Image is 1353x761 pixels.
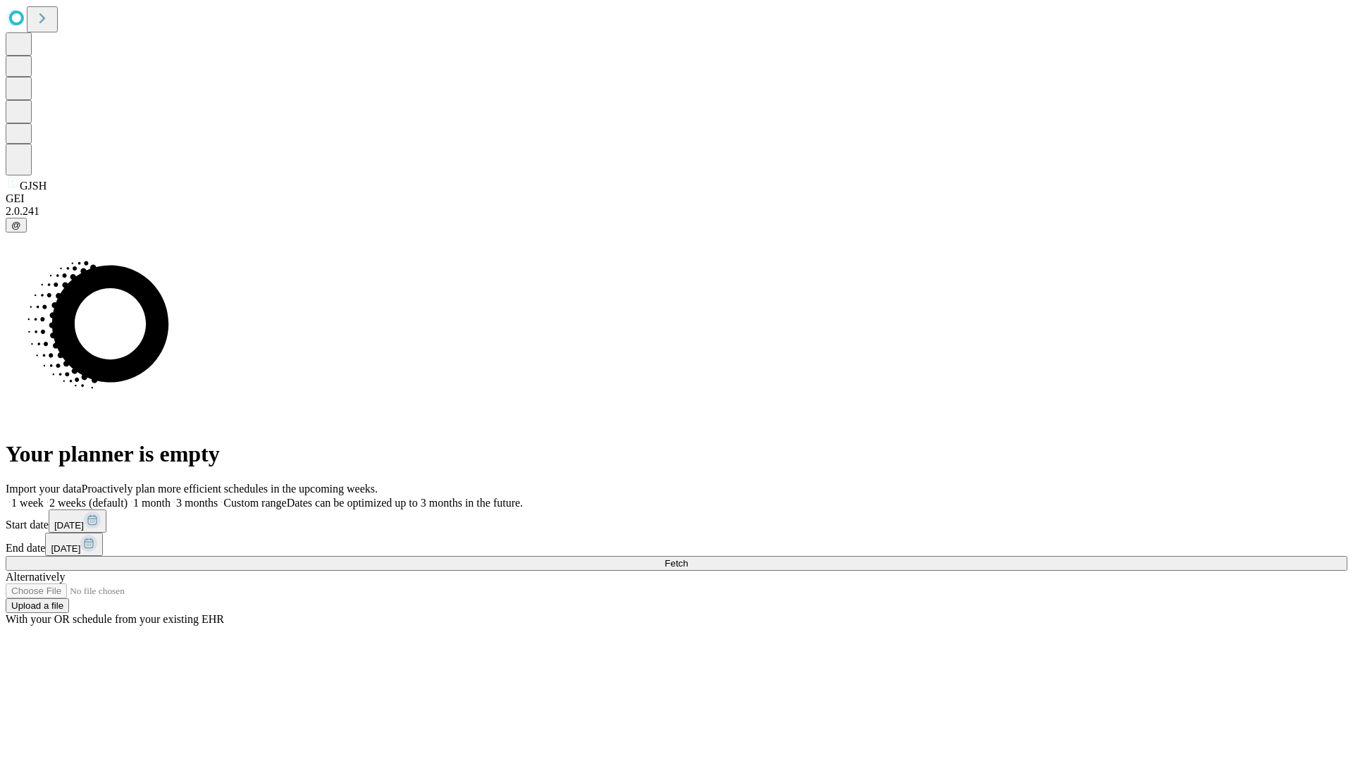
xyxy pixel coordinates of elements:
button: Upload a file [6,598,69,613]
span: Import your data [6,483,82,495]
h1: Your planner is empty [6,441,1347,467]
span: Fetch [665,558,688,569]
div: End date [6,533,1347,556]
span: Dates can be optimized up to 3 months in the future. [287,497,523,509]
span: With your OR schedule from your existing EHR [6,613,224,625]
span: Proactively plan more efficient schedules in the upcoming weeks. [82,483,378,495]
button: Fetch [6,556,1347,571]
span: 1 month [133,497,171,509]
span: 2 weeks (default) [49,497,128,509]
span: GJSH [20,180,47,192]
div: GEI [6,192,1347,205]
button: @ [6,218,27,233]
span: [DATE] [54,520,84,531]
span: 3 months [176,497,218,509]
div: Start date [6,509,1347,533]
span: Custom range [223,497,286,509]
span: [DATE] [51,543,80,554]
button: [DATE] [45,533,103,556]
div: 2.0.241 [6,205,1347,218]
button: [DATE] [49,509,106,533]
span: 1 week [11,497,44,509]
span: Alternatively [6,571,65,583]
span: @ [11,220,21,230]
